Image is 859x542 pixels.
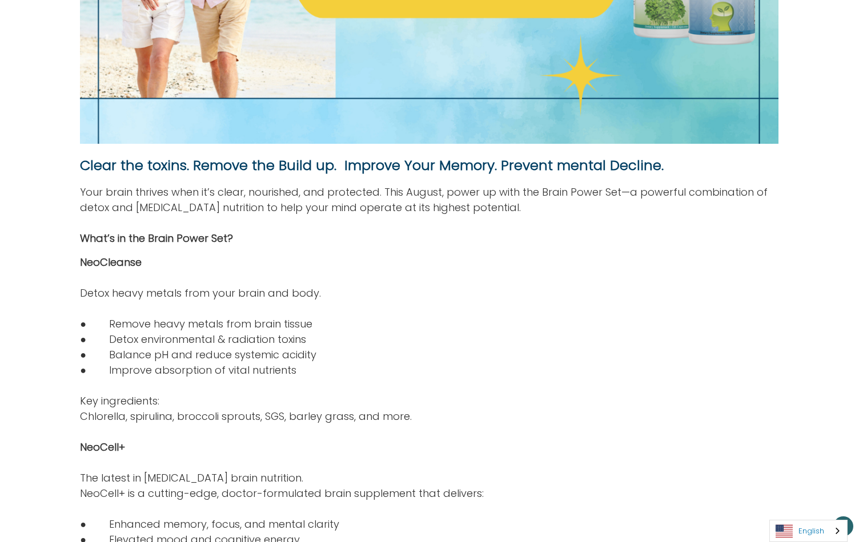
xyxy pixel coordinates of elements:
[770,520,847,541] a: English
[80,470,565,501] p: The latest in [MEDICAL_DATA] brain nutrition. NeoCell+ is a cutting-edge, doctor-formulated brain...
[80,231,233,245] strong: What’s in the Brain Power Set?
[769,520,848,542] div: Language
[80,362,565,378] p: ● Improve absorption of vital nutrients
[80,285,565,301] p: Detox heavy metals from your brain and body.
[80,331,565,347] p: ● Detox environmental & radiation toxins
[769,520,848,542] aside: Language selected: English
[80,316,565,331] p: ● Remove heavy metals from brain tissue
[80,255,142,269] strong: NeoCleanse
[80,440,125,454] strong: NeoCell+
[80,184,778,215] p: Your brain thrives when it’s clear, nourished, and protected. This August, power up with the Brai...
[80,156,664,175] strong: Clear the toxins. Remove the Build up. Improve Your Memory. Prevent mental Decline.
[80,347,565,362] p: ● Balance pH and reduce systemic acidity
[80,393,565,424] p: Key ingredients: Chlorella, spirulina, broccoli sprouts, SGS, barley grass, and more.
[80,516,565,532] p: ● Enhanced memory, focus, and mental clarity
